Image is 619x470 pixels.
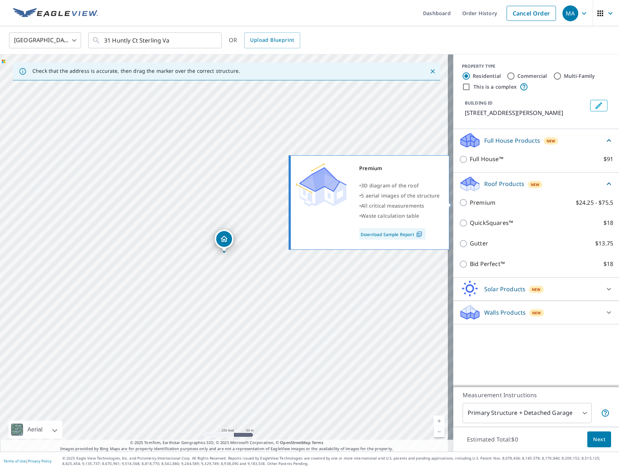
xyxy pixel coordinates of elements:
a: Terms of Use [4,458,26,464]
div: Primary Structure + Detached Garage [463,403,592,423]
input: Search by address or latitude-longitude [104,30,207,50]
p: Walls Products [484,308,526,317]
div: Premium [359,163,440,173]
span: Upload Blueprint [250,36,294,45]
a: Download Sample Report [359,228,426,240]
label: This is a complex [473,83,517,90]
button: Next [587,431,611,448]
a: Current Level 17, Zoom In [434,416,445,426]
p: Bid Perfect™ [470,260,505,269]
a: Terms [312,440,324,445]
p: BUILDING ID [465,100,493,106]
p: | [4,459,52,463]
p: $18 [604,260,613,269]
p: Gutter [470,239,488,248]
div: Aerial [9,421,62,439]
p: Measurement Instructions [463,391,610,399]
p: [STREET_ADDRESS][PERSON_NAME] [465,108,587,117]
span: New [531,182,540,187]
span: Waste calculation table [361,212,419,219]
span: Next [593,435,605,444]
span: 5 aerial images of the structure [361,192,440,199]
div: [GEOGRAPHIC_DATA] [9,30,81,50]
button: Edit building 1 [590,100,607,111]
img: EV Logo [13,8,98,19]
p: Premium [470,198,495,207]
a: OpenStreetMap [280,440,310,445]
label: Multi-Family [564,72,595,80]
div: • [359,201,440,211]
p: © 2025 Eagle View Technologies, Inc. and Pictometry International Corp. All Rights Reserved. Repo... [62,456,615,466]
a: Current Level 17, Zoom Out [434,426,445,437]
p: $24.25 - $75.5 [576,198,613,207]
p: Estimated Total: $0 [461,431,524,447]
p: Check that the address is accurate, then drag the marker over the correct structure. [32,68,240,74]
div: MA [562,5,578,21]
p: QuickSquares™ [470,218,513,227]
div: • [359,181,440,191]
a: Upload Blueprint [244,32,300,48]
p: $13.75 [595,239,613,248]
div: Aerial [25,421,45,439]
label: Commercial [517,72,547,80]
span: 3D diagram of the roof [361,182,419,189]
div: PROPERTY TYPE [462,63,610,70]
div: Roof ProductsNew [459,176,613,192]
div: Walls ProductsNew [459,304,613,321]
button: Close [428,67,437,76]
div: • [359,211,440,221]
span: Your report will include the primary structure and a detached garage if one exists. [601,409,610,417]
p: Full House Products [484,136,540,145]
span: New [532,287,541,292]
div: Dropped pin, building 1, Residential property, 31 Huntley Ct Sterling, VA 20165 [215,230,233,252]
p: $91 [604,155,613,164]
label: Residential [473,72,501,80]
img: Premium [296,163,347,207]
span: © 2025 TomTom, Earthstar Geographics SIO, © 2025 Microsoft Corporation, © [130,440,324,446]
div: OR [229,32,300,48]
div: • [359,191,440,201]
img: Pdf Icon [414,231,424,238]
div: Full House ProductsNew [459,132,613,149]
p: Solar Products [484,285,525,293]
div: Solar ProductsNew [459,280,613,298]
a: Privacy Policy [28,458,52,464]
span: New [547,138,556,144]
p: Full House™ [470,155,503,164]
p: Roof Products [484,179,524,188]
p: $18 [604,218,613,227]
span: All critical measurements [361,202,424,209]
span: New [532,310,541,316]
a: Cancel Order [507,6,556,21]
